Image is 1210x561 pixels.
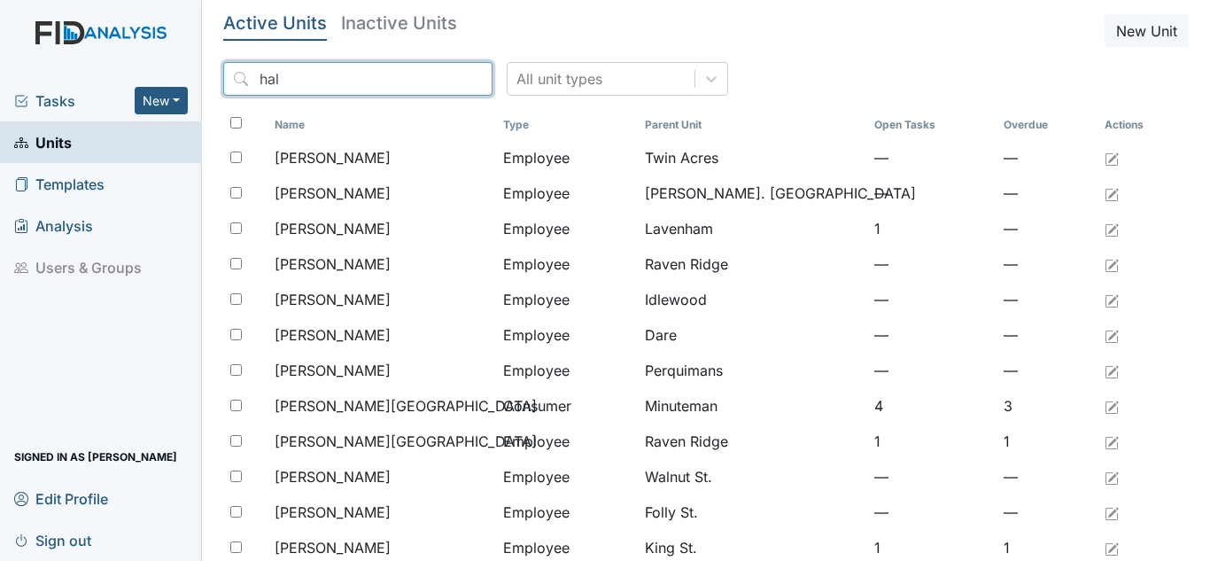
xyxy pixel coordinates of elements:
a: Edit [1105,360,1119,381]
td: — [997,246,1098,282]
td: Idlewood [638,282,866,317]
a: Edit [1105,289,1119,310]
th: Toggle SortBy [867,110,997,140]
a: Edit [1105,502,1119,523]
td: Minuteman [638,388,866,424]
td: Perquimans [638,353,866,388]
button: New [135,87,188,114]
td: Lavenham [638,211,866,246]
input: Toggle All Rows Selected [230,117,242,129]
span: Analysis [14,212,93,239]
span: Units [14,129,72,156]
a: Edit [1105,147,1119,168]
td: 3 [997,388,1098,424]
a: Tasks [14,90,135,112]
td: — [867,317,997,353]
a: Edit [1105,218,1119,239]
td: — [867,246,997,282]
td: Raven Ridge [638,246,866,282]
th: Toggle SortBy [496,110,638,140]
span: Templates [14,170,105,198]
span: Edit Profile [14,485,108,512]
td: Employee [496,211,638,246]
a: Edit [1105,183,1119,204]
span: [PERSON_NAME] [275,537,391,558]
td: Employee [496,282,638,317]
td: Folly St. [638,495,866,530]
td: — [867,495,997,530]
td: 1 [997,424,1098,459]
span: [PERSON_NAME][GEOGRAPHIC_DATA] [275,395,537,417]
td: [PERSON_NAME]. [GEOGRAPHIC_DATA] [638,175,866,211]
td: — [867,175,997,211]
td: Dare [638,317,866,353]
a: Edit [1105,324,1119,346]
span: [PERSON_NAME][GEOGRAPHIC_DATA] [275,431,537,452]
td: Employee [496,353,638,388]
td: — [867,140,997,175]
a: Edit [1105,431,1119,452]
span: Sign out [14,526,91,554]
span: [PERSON_NAME] [275,253,391,275]
span: [PERSON_NAME] [275,183,391,204]
th: Actions [1098,110,1186,140]
a: Edit [1105,537,1119,558]
a: Edit [1105,395,1119,417]
td: — [997,353,1098,388]
button: New Unit [1105,14,1189,48]
th: Toggle SortBy [638,110,866,140]
td: Twin Acres [638,140,866,175]
td: Employee [496,140,638,175]
input: Search... [223,62,493,96]
td: 4 [867,388,997,424]
th: Toggle SortBy [268,110,496,140]
td: Employee [496,175,638,211]
td: 1 [867,211,997,246]
td: Employee [496,459,638,495]
td: — [867,282,997,317]
span: [PERSON_NAME] [275,502,391,523]
td: — [867,459,997,495]
td: Consumer [496,388,638,424]
td: Employee [496,424,638,459]
td: Walnut St. [638,459,866,495]
a: Edit [1105,466,1119,487]
td: Employee [496,317,638,353]
span: [PERSON_NAME] [275,360,391,381]
div: All unit types [516,68,602,90]
td: — [997,495,1098,530]
th: Toggle SortBy [997,110,1098,140]
span: [PERSON_NAME] [275,466,391,487]
td: — [997,317,1098,353]
a: Edit [1105,253,1119,275]
td: — [867,353,997,388]
td: Raven Ridge [638,424,866,459]
span: [PERSON_NAME] [275,147,391,168]
td: Employee [496,495,638,530]
h5: Active Units [223,14,327,32]
td: — [997,211,1098,246]
span: Signed in as [PERSON_NAME] [14,443,177,471]
td: Employee [496,246,638,282]
span: [PERSON_NAME] [275,324,391,346]
td: — [997,459,1098,495]
td: — [997,175,1098,211]
span: [PERSON_NAME] [275,289,391,310]
td: 1 [867,424,997,459]
td: — [997,140,1098,175]
span: [PERSON_NAME] [275,218,391,239]
h5: Inactive Units [341,14,457,32]
td: — [997,282,1098,317]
